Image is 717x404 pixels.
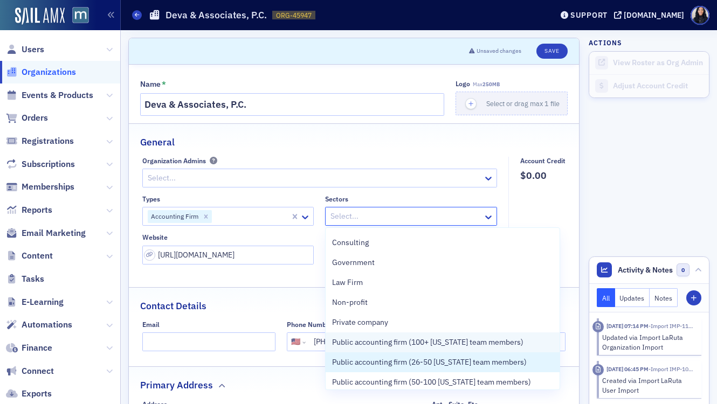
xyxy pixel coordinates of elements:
[6,273,44,285] a: Tasks
[691,6,709,25] span: Profile
[536,44,567,59] button: Save
[166,9,267,22] h1: Deva & Associates, P.C.
[325,195,348,203] div: Sectors
[606,322,649,330] time: 3/31/2023 07:14 PM
[332,277,363,288] span: Law Firm
[6,296,64,308] a: E-Learning
[602,375,694,395] div: Created via Import LaRuta User Import
[332,237,369,248] span: Consulting
[140,299,206,313] h2: Contact Details
[142,233,168,241] div: Website
[287,321,333,329] div: Phone Number
[613,81,704,91] div: Adjust Account Credit
[618,264,673,276] span: Activity & Notes
[332,257,375,268] span: Government
[589,38,622,47] h4: Actions
[22,181,74,193] span: Memberships
[6,204,52,216] a: Reports
[6,388,52,400] a: Exports
[22,204,52,216] span: Reports
[148,210,200,223] div: Accounting Firm
[6,135,74,147] a: Registrations
[22,89,93,101] span: Events & Products
[140,80,161,89] div: Name
[6,250,53,262] a: Content
[6,66,76,78] a: Organizations
[22,112,48,124] span: Orders
[649,365,695,373] span: Import IMP-1071
[477,47,521,55] span: Unsaved changes
[22,388,52,400] span: Exports
[602,332,694,352] div: Updated via Import LaRuta Organization Import
[570,10,608,20] div: Support
[486,99,560,108] span: Select or drag max 1 file
[200,210,212,223] div: Remove Accounting Firm
[332,337,523,348] span: Public accounting firm (100+ [US_STATE] team members)
[592,321,604,332] div: Imported Activity
[22,296,64,308] span: E-Learning
[597,288,615,307] button: All
[22,135,74,147] span: Registrations
[6,319,72,331] a: Automations
[606,365,649,373] time: 3/31/2023 06:45 PM
[6,112,48,124] a: Orders
[142,195,160,203] div: Types
[142,321,160,329] div: Email
[6,181,74,193] a: Memberships
[677,263,690,277] span: 0
[140,378,213,392] h2: Primary Address
[520,169,566,183] span: $0.00
[615,288,650,307] button: Updates
[291,336,300,347] div: 🇺🇸
[6,89,93,101] a: Events & Products
[140,135,175,149] h2: General
[649,322,695,330] span: Import IMP-1199
[456,92,568,115] button: Select or drag max 1 file
[22,250,53,262] span: Content
[332,317,388,328] span: Private company
[72,7,89,24] img: SailAMX
[624,10,684,20] div: [DOMAIN_NAME]
[22,158,75,170] span: Subscriptions
[276,11,312,20] span: ORG-45947
[22,342,52,354] span: Finance
[520,157,566,165] div: Account Credit
[6,342,52,354] a: Finance
[592,364,604,375] div: Imported Activity
[6,365,54,377] a: Connect
[22,365,54,377] span: Connect
[22,66,76,78] span: Organizations
[22,44,44,55] span: Users
[6,44,44,55] a: Users
[6,158,75,170] a: Subscriptions
[332,377,531,388] span: Public accounting firm (50-100 [US_STATE] team members)
[6,227,86,239] a: Email Marketing
[650,288,678,307] button: Notes
[456,80,470,88] div: Logo
[614,11,688,19] button: [DOMAIN_NAME]
[22,319,72,331] span: Automations
[473,81,500,88] span: Max
[482,81,500,88] span: 250MB
[22,273,44,285] span: Tasks
[162,80,166,89] abbr: This field is required
[15,8,65,25] img: SailAMX
[332,297,368,308] span: Non-profit
[142,157,206,165] div: Organization Admins
[589,74,709,97] a: Adjust Account Credit
[22,227,86,239] span: Email Marketing
[65,7,89,25] a: View Homepage
[332,357,527,368] span: Public accounting firm (26-50 [US_STATE] team members)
